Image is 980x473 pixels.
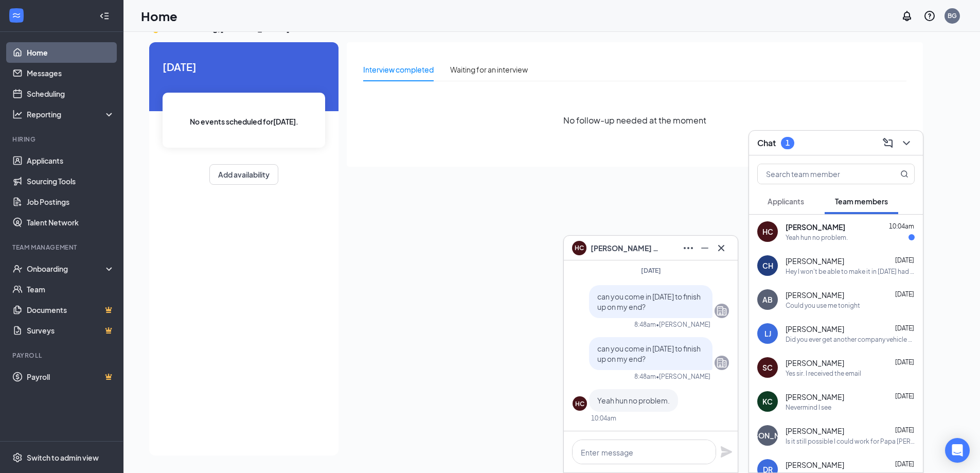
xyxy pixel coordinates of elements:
[835,197,888,206] span: Team members
[12,351,113,360] div: Payroll
[786,324,844,334] span: [PERSON_NAME]
[699,242,711,254] svg: Minimize
[27,150,115,171] a: Applicants
[786,138,790,147] div: 1
[12,452,23,463] svg: Settings
[27,279,115,300] a: Team
[656,372,710,381] span: • [PERSON_NAME]
[190,116,298,127] span: No events scheduled for [DATE] .
[682,242,694,254] svg: Ellipses
[27,63,115,83] a: Messages
[895,324,914,332] span: [DATE]
[880,135,896,151] button: ComposeMessage
[786,437,915,446] div: Is it still possible I could work for Papa [PERSON_NAME]'s
[209,164,278,185] button: Add availability
[563,114,706,127] span: No follow-up needed at the moment
[895,426,914,434] span: [DATE]
[786,426,844,436] span: [PERSON_NAME]
[656,320,710,329] span: • [PERSON_NAME]
[591,414,616,423] div: 10:04am
[713,240,729,256] button: Cross
[762,362,773,373] div: SC
[591,242,663,254] span: [PERSON_NAME] Childress
[27,366,115,387] a: PayrollCrown
[786,369,861,378] div: Yes sir. I received the email
[12,243,113,252] div: Team Management
[757,137,776,149] h3: Chat
[786,301,860,310] div: Could you use me tonight
[634,372,656,381] div: 8:48am
[634,320,656,329] div: 8:48am
[27,83,115,104] a: Scheduling
[11,10,22,21] svg: WorkstreamLogo
[786,233,848,242] div: Yeah hun no problem.
[738,430,797,441] div: [PERSON_NAME]
[786,392,844,402] span: [PERSON_NAME]
[363,64,434,75] div: Interview completed
[786,290,844,300] span: [PERSON_NAME]
[27,320,115,341] a: SurveysCrown
[641,267,661,274] span: [DATE]
[762,260,773,271] div: CH
[27,191,115,212] a: Job Postings
[27,171,115,191] a: Sourcing Tools
[948,11,957,20] div: BG
[889,222,914,230] span: 10:04am
[450,64,528,75] div: Waiting for an interview
[597,344,701,363] span: can you come in [DATE] to finish up on my end?
[163,59,325,75] span: [DATE]
[27,452,99,463] div: Switch to admin view
[900,137,913,149] svg: ChevronDown
[597,292,701,311] span: can you come in [DATE] to finish up on my end?
[764,328,771,339] div: LJ
[99,11,110,21] svg: Collapse
[945,438,970,463] div: Open Intercom Messenger
[786,267,915,276] div: Hey I won't be able to make it in [DATE] had a death in family so sorry for any inconvenience thi...
[27,42,115,63] a: Home
[141,7,177,25] h1: Home
[895,460,914,468] span: [DATE]
[27,109,115,119] div: Reporting
[900,170,908,178] svg: MagnifyingGlass
[786,256,844,266] span: [PERSON_NAME]
[786,222,845,232] span: [PERSON_NAME]
[597,396,670,405] span: Yeah hun no problem.
[27,300,115,320] a: DocumentsCrown
[27,212,115,233] a: Talent Network
[786,460,844,470] span: [PERSON_NAME]
[758,164,880,184] input: Search team member
[786,335,915,344] div: Did you ever get another company vehicle available
[716,357,728,369] svg: Company
[901,10,913,22] svg: Notifications
[716,305,728,317] svg: Company
[895,290,914,298] span: [DATE]
[768,197,804,206] span: Applicants
[786,403,831,412] div: Nevermind I see
[680,240,697,256] button: Ellipses
[882,137,894,149] svg: ComposeMessage
[12,264,23,274] svg: UserCheck
[895,358,914,366] span: [DATE]
[898,135,915,151] button: ChevronDown
[786,358,844,368] span: [PERSON_NAME]
[895,256,914,264] span: [DATE]
[12,135,113,144] div: Hiring
[12,109,23,119] svg: Analysis
[575,399,584,408] div: HC
[923,10,936,22] svg: QuestionInfo
[27,264,106,274] div: Onboarding
[762,294,773,305] div: AB
[697,240,713,256] button: Minimize
[762,396,773,407] div: KC
[715,242,727,254] svg: Cross
[895,392,914,400] span: [DATE]
[720,446,733,458] svg: Plane
[762,226,773,237] div: HC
